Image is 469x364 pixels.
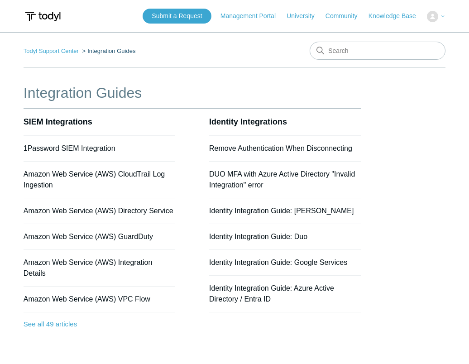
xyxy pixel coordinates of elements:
[24,144,115,152] a: 1Password SIEM Integration
[209,207,354,215] a: Identity Integration Guide: [PERSON_NAME]
[368,11,425,21] a: Knowledge Base
[310,42,445,60] input: Search
[24,8,62,25] img: Todyl Support Center Help Center home page
[220,11,285,21] a: Management Portal
[209,170,355,189] a: DUO MFA with Azure Active Directory "Invalid Integration" error
[24,259,153,277] a: Amazon Web Service (AWS) Integration Details
[24,170,165,189] a: Amazon Web Service (AWS) CloudTrail Log Ingestion
[287,11,323,21] a: University
[143,9,211,24] a: Submit a Request
[24,233,153,240] a: Amazon Web Service (AWS) GuardDuty
[81,48,136,54] li: Integration Guides
[24,295,150,303] a: Amazon Web Service (AWS) VPC Flow
[325,11,367,21] a: Community
[209,233,307,240] a: Identity Integration Guide: Duo
[209,117,287,126] a: Identity Integrations
[24,117,92,126] a: SIEM Integrations
[24,48,81,54] li: Todyl Support Center
[24,207,173,215] a: Amazon Web Service (AWS) Directory Service
[209,259,347,266] a: Identity Integration Guide: Google Services
[24,48,79,54] a: Todyl Support Center
[209,144,352,152] a: Remove Authentication When Disconnecting
[24,312,176,336] a: See all 49 articles
[24,82,361,104] h1: Integration Guides
[209,284,334,303] a: Identity Integration Guide: Azure Active Directory / Entra ID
